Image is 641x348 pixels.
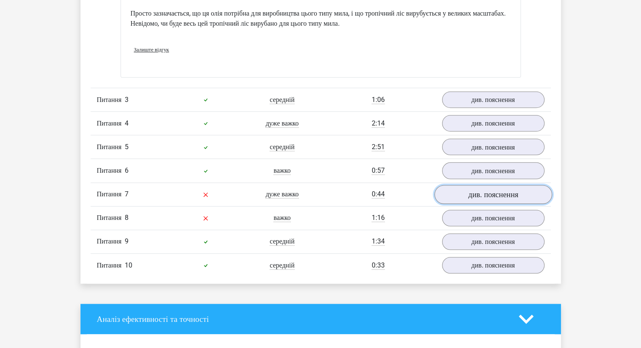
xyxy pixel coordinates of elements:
[97,214,122,222] font: Питання
[125,214,129,222] font: 8
[471,167,515,175] font: див. пояснення
[372,214,385,222] font: 1:16
[274,166,290,174] font: важко
[372,237,385,245] font: 1:34
[270,237,295,245] font: середній
[471,119,515,127] font: див. пояснення
[97,96,122,104] font: Питання
[270,261,295,269] font: середній
[442,233,544,250] a: див. пояснення
[372,190,385,198] font: 0:44
[442,257,544,273] a: див. пояснення
[97,166,122,174] font: Питання
[134,46,169,53] font: Залиште відгук
[471,238,515,246] font: див. пояснення
[125,237,129,245] font: 9
[434,185,552,204] a: див. пояснення
[442,139,544,155] a: див. пояснення
[97,261,122,269] font: Питання
[125,190,129,198] font: 7
[131,9,506,27] font: Просто зазначається, що ця олія потрібна для виробництва цього типу мила, і що тропічний ліс виру...
[471,261,515,269] font: див. пояснення
[471,214,515,222] font: див. пояснення
[125,166,129,174] font: 6
[97,143,122,151] font: Питання
[125,143,129,151] font: 5
[471,143,515,151] font: див. пояснення
[372,143,385,151] font: 2:51
[270,96,295,104] font: середній
[471,96,515,104] font: див. пояснення
[97,314,209,324] font: Аналіз ефективності та точності
[442,210,544,226] a: див. пояснення
[125,261,132,269] font: 10
[442,115,544,131] a: див. пояснення
[97,237,122,245] font: Питання
[372,96,385,104] font: 1:06
[372,119,385,127] font: 2:14
[442,162,544,179] a: див. пояснення
[97,190,122,198] font: Питання
[274,214,290,222] font: важко
[372,261,385,269] font: 0:33
[266,190,298,198] font: дуже важко
[125,96,129,104] font: 3
[125,119,129,127] font: 4
[97,119,122,127] font: Питання
[372,166,385,174] font: 0:57
[442,91,544,108] a: див. пояснення
[270,143,295,151] font: середній
[468,190,518,199] font: див. пояснення
[266,119,298,127] font: дуже важко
